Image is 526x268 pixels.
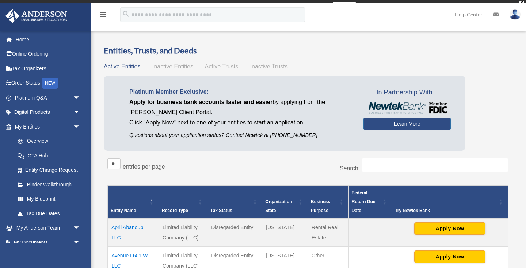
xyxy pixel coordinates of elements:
[250,63,288,70] span: Inactive Trusts
[210,208,232,213] span: Tax Status
[111,208,136,213] span: Entity Name
[122,10,130,18] i: search
[73,235,88,250] span: arrow_drop_down
[5,90,91,105] a: Platinum Q&Aarrow_drop_down
[5,221,91,235] a: My Anderson Teamarrow_drop_down
[363,87,451,98] span: In Partnership With...
[129,99,272,105] span: Apply for business bank accounts faster and easier
[414,222,485,235] button: Apply Now
[10,192,88,206] a: My Blueprint
[159,218,207,247] td: Limited Liability Company (LLC)
[108,185,159,218] th: Entity Name: Activate to invert sorting
[129,87,352,97] p: Platinum Member Exclusive:
[73,119,88,134] span: arrow_drop_down
[5,61,91,76] a: Tax Organizers
[73,90,88,105] span: arrow_drop_down
[5,76,91,91] a: Order StatusNEW
[129,97,352,118] p: by applying from the [PERSON_NAME] Client Portal.
[262,185,308,218] th: Organization State: Activate to sort
[5,32,91,47] a: Home
[104,45,512,56] h3: Entities, Trusts, and Deeds
[363,118,451,130] a: Learn More
[10,148,88,163] a: CTA Hub
[308,185,348,218] th: Business Purpose: Activate to sort
[104,63,140,70] span: Active Entities
[265,199,292,213] span: Organization State
[159,185,207,218] th: Record Type: Activate to sort
[10,163,88,178] a: Entity Change Request
[42,78,58,89] div: NEW
[73,105,88,120] span: arrow_drop_down
[99,13,107,19] a: menu
[340,165,360,171] label: Search:
[5,47,91,62] a: Online Ordering
[392,185,508,218] th: Try Newtek Bank : Activate to sort
[123,164,165,170] label: entries per page
[510,9,521,20] img: User Pic
[129,118,352,128] p: Click "Apply Now" next to one of your entities to start an application.
[395,206,497,215] div: Try Newtek Bank
[207,185,262,218] th: Tax Status: Activate to sort
[5,235,91,250] a: My Documentsarrow_drop_down
[308,218,348,247] td: Rental Real Estate
[10,177,88,192] a: Binder Walkthrough
[162,208,188,213] span: Record Type
[333,2,356,11] a: survey
[5,119,88,134] a: My Entitiesarrow_drop_down
[414,250,485,263] button: Apply Now
[10,206,88,221] a: Tax Due Dates
[10,134,84,149] a: Overview
[367,102,447,113] img: NewtekBankLogoSM.png
[129,131,352,140] p: Questions about your application status? Contact Newtek at [PHONE_NUMBER]
[519,1,524,5] div: close
[108,218,159,247] td: April Abanoub, LLC
[207,218,262,247] td: Disregarded Entity
[348,185,392,218] th: Federal Return Due Date: Activate to sort
[170,2,330,11] div: Get a chance to win 6 months of Platinum for free just by filling out this
[352,190,376,213] span: Federal Return Due Date
[311,199,330,213] span: Business Purpose
[205,63,239,70] span: Active Trusts
[5,105,91,120] a: Digital Productsarrow_drop_down
[73,221,88,236] span: arrow_drop_down
[99,10,107,19] i: menu
[262,218,308,247] td: [US_STATE]
[152,63,193,70] span: Inactive Entities
[3,9,69,23] img: Anderson Advisors Platinum Portal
